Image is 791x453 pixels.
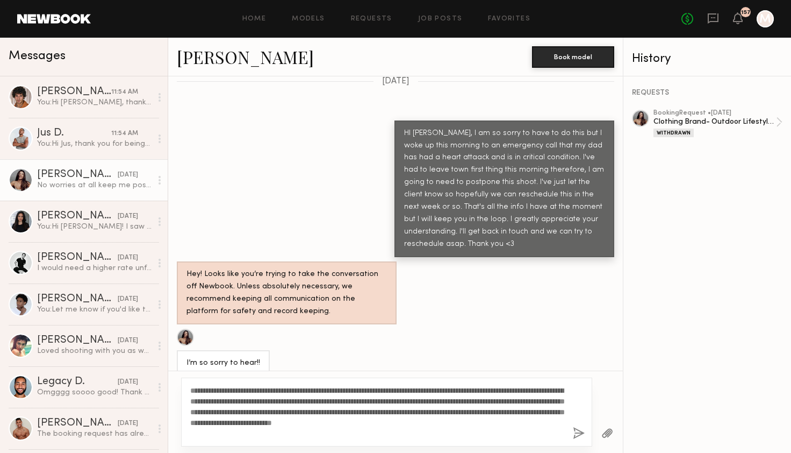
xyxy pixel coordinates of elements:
div: 11:54 AM [111,129,138,139]
a: Models [292,16,325,23]
div: [PERSON_NAME] [37,294,118,305]
span: [DATE] [382,77,409,86]
div: I would need a higher rate unfortunately! [37,263,152,273]
div: Hey! Looks like you’re trying to take the conversation off Newbook. Unless absolutely necessary, ... [186,268,387,318]
span: Messages [9,50,66,62]
div: Jus D. [37,128,111,139]
div: Legacy D. [37,377,118,387]
div: 157 [741,10,751,16]
div: [PERSON_NAME] [37,252,118,263]
div: booking Request • [DATE] [653,110,776,117]
div: [PERSON_NAME] [37,418,118,429]
button: Book model [532,46,614,68]
div: You: Hi [PERSON_NAME], thank you for being understanding about needing to postpone the shoot. I w... [37,97,152,108]
div: [DATE] [118,253,138,263]
div: [DATE] [118,211,138,222]
a: M [757,10,774,27]
div: [PERSON_NAME] [37,87,111,97]
div: I’m so sorry to hear!! [186,357,260,370]
a: Favorites [488,16,530,23]
a: Job Posts [418,16,463,23]
div: Omgggg soooo good! Thank you for all these! He clearly had a blast! Yes let me know if you ever n... [37,387,152,398]
div: REQUESTS [632,89,782,97]
div: [DATE] [118,377,138,387]
a: Home [242,16,267,23]
div: Withdrawn [653,129,694,137]
div: [DATE] [118,419,138,429]
div: Loved shooting with you as well!! I just followed you on ig! :) look forward to seeing the pics! [37,346,152,356]
a: [PERSON_NAME] [177,45,314,68]
div: No worries at all keep me posted [37,180,152,190]
div: History [632,53,782,65]
a: bookingRequest •[DATE]Clothing Brand- Outdoor Lifestyle ShootWithdrawn [653,110,782,137]
a: Requests [351,16,392,23]
div: You: Hi [PERSON_NAME]! I saw you submitted to my job listing for a shoot with a small sustainable... [37,222,152,232]
div: HI [PERSON_NAME], I am so sorry to have to do this but I woke up this morning to an emergency cal... [404,128,605,251]
a: Book model [532,52,614,61]
div: [PERSON_NAME] [37,211,118,222]
div: [PERSON_NAME] [37,335,118,346]
div: The booking request has already been cancelled. [37,429,152,439]
div: You: Let me know if you'd like to move forward. Totally understand if not! [37,305,152,315]
div: [DATE] [118,336,138,346]
div: [DATE] [118,170,138,180]
div: [PERSON_NAME] [37,169,118,180]
div: You: Hi Jus, thank you for being understanding about needing to postpone the shoot. I was able to... [37,139,152,149]
div: 11:54 AM [111,87,138,97]
div: [DATE] [118,294,138,305]
div: Clothing Brand- Outdoor Lifestyle Shoot [653,117,776,127]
